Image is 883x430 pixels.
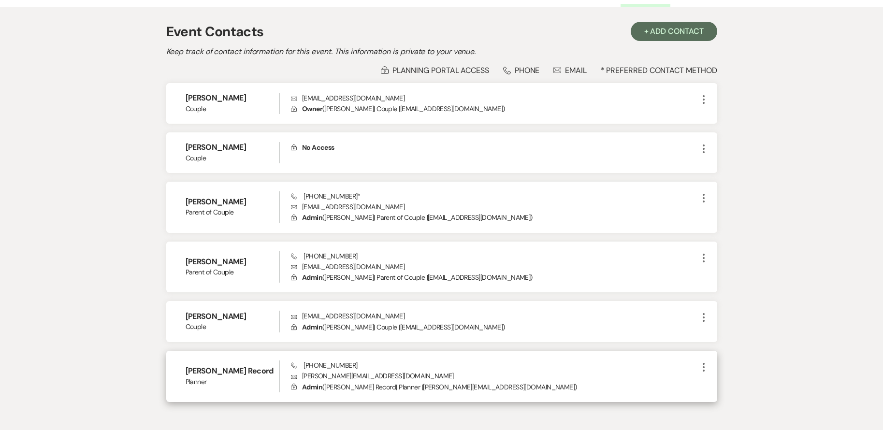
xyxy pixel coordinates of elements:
[291,103,697,114] p: ( [PERSON_NAME] | Couple | [EMAIL_ADDRESS][DOMAIN_NAME] )
[291,311,697,321] p: [EMAIL_ADDRESS][DOMAIN_NAME]
[186,207,280,217] span: Parent of Couple
[186,197,280,207] h6: [PERSON_NAME]
[186,93,280,103] h6: [PERSON_NAME]
[503,65,540,75] div: Phone
[302,383,322,391] span: Admin
[631,22,717,41] button: + Add Contact
[186,104,280,114] span: Couple
[186,267,280,277] span: Parent of Couple
[291,272,697,283] p: ( [PERSON_NAME] | Parent of Couple | [EMAIL_ADDRESS][DOMAIN_NAME] )
[186,366,280,376] h6: [PERSON_NAME] Record
[166,22,264,42] h1: Event Contacts
[291,371,697,381] p: [PERSON_NAME][EMAIL_ADDRESS][DOMAIN_NAME]
[166,65,717,75] div: * Preferred Contact Method
[291,361,357,370] span: [PHONE_NUMBER]
[291,93,697,103] p: [EMAIL_ADDRESS][DOMAIN_NAME]
[302,273,322,282] span: Admin
[302,323,322,331] span: Admin
[186,322,280,332] span: Couple
[291,322,697,332] p: ( [PERSON_NAME] | Couple | [EMAIL_ADDRESS][DOMAIN_NAME] )
[381,65,489,75] div: Planning Portal Access
[291,212,697,223] p: ( [PERSON_NAME] | Parent of Couple | [EMAIL_ADDRESS][DOMAIN_NAME] )
[186,153,280,163] span: Couple
[302,143,334,152] span: No Access
[186,311,280,322] h6: [PERSON_NAME]
[186,377,280,387] span: Planner
[553,65,587,75] div: Email
[302,104,322,113] span: Owner
[186,257,280,267] h6: [PERSON_NAME]
[291,261,697,272] p: [EMAIL_ADDRESS][DOMAIN_NAME]
[302,213,322,222] span: Admin
[166,46,717,57] h2: Keep track of contact information for this event. This information is private to your venue.
[291,382,697,392] p: ( [PERSON_NAME] Record | Planner | [PERSON_NAME][EMAIL_ADDRESS][DOMAIN_NAME] )
[186,142,280,153] h6: [PERSON_NAME]
[291,252,357,260] span: [PHONE_NUMBER]
[291,201,697,212] p: [EMAIL_ADDRESS][DOMAIN_NAME]
[291,192,361,201] span: [PHONE_NUMBER] *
